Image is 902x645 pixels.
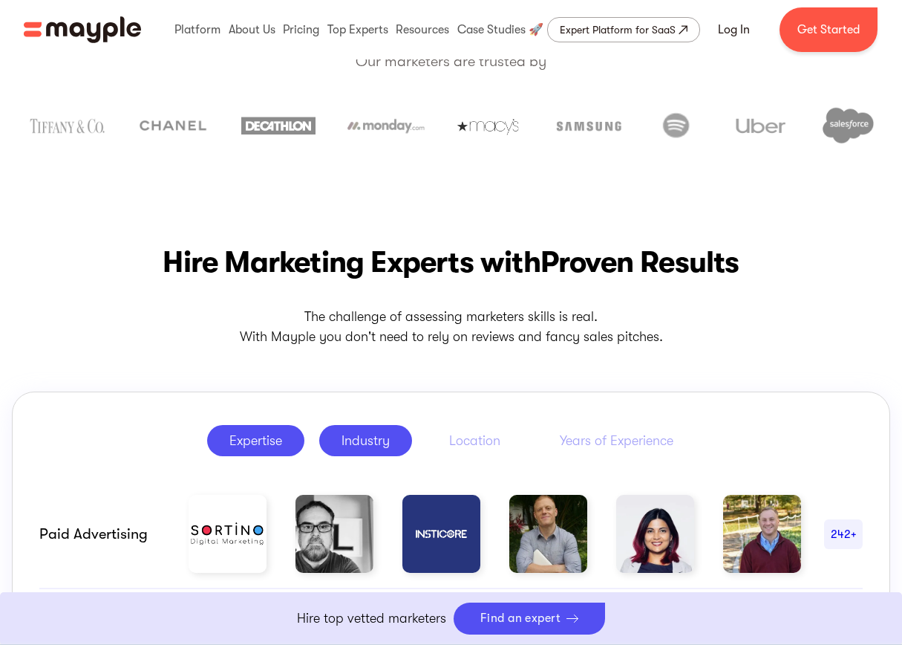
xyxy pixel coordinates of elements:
[171,6,224,54] div: Platform
[324,6,392,54] div: Top Experts
[24,16,141,44] img: Mayple logo
[824,525,863,543] div: 242+
[540,245,739,279] span: Proven Results
[547,17,700,42] a: Expert Platform for SaaS
[279,6,323,54] div: Pricing
[24,16,141,44] a: home
[39,525,166,543] div: Paid advertising
[560,432,673,450] div: Years of Experience
[12,307,890,347] p: The challenge of assessing marketers skills is real. With Mayple you don't need to rely on review...
[12,242,890,283] h2: Hire Marketing Experts with
[392,6,453,54] div: Resources
[449,432,500,450] div: Location
[229,432,282,450] div: Expertise
[780,7,878,52] a: Get Started
[341,432,390,450] div: Industry
[560,21,676,39] div: Expert Platform for SaaS
[225,6,279,54] div: About Us
[700,12,768,48] a: Log In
